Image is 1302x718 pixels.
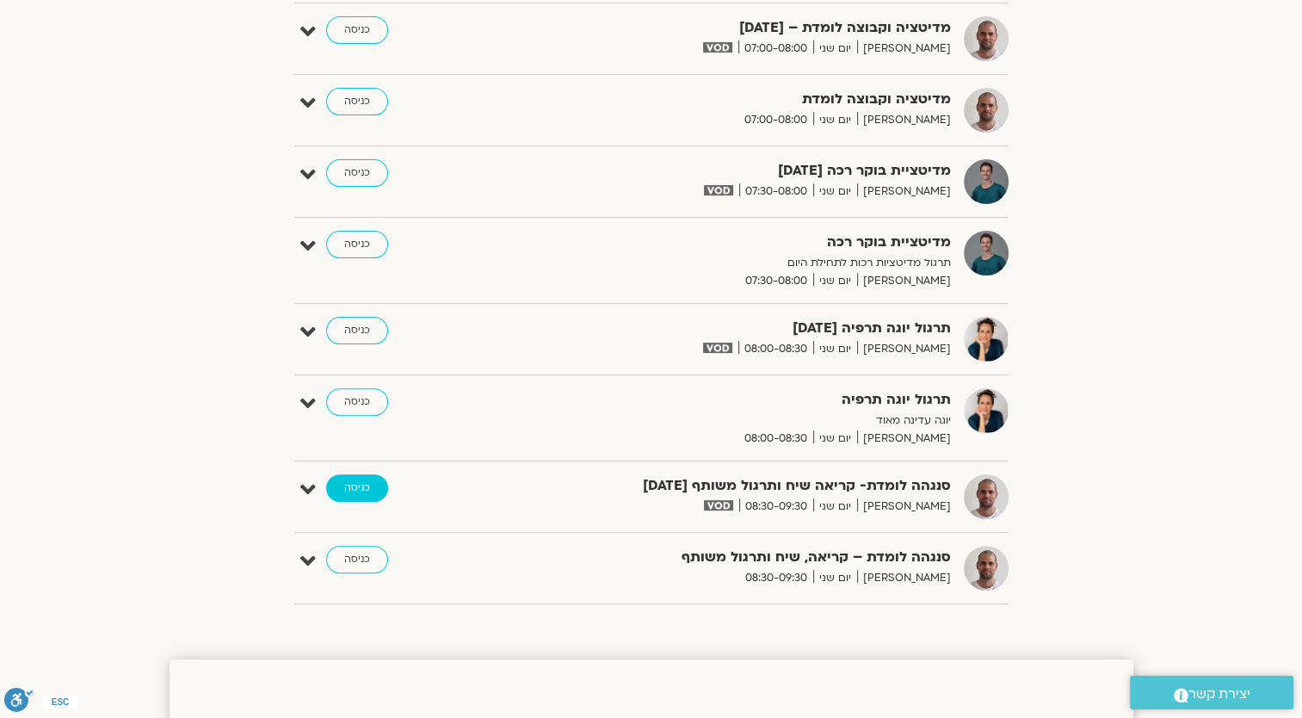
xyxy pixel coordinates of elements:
span: יום שני [813,340,857,358]
span: 07:30-08:00 [739,272,813,290]
span: יום שני [813,569,857,587]
span: 08:00-08:30 [738,340,813,358]
strong: מדיטציה וקבוצה לומדת – [DATE] [529,16,951,40]
p: תרגול מדיטציות רכות לתחילת היום [529,254,951,272]
a: כניסה [326,16,388,44]
a: כניסה [326,388,388,416]
img: vodicon [703,343,731,353]
a: יצירת קשר [1130,676,1293,709]
span: יום שני [813,40,857,58]
a: כניסה [326,546,388,573]
span: 07:00-08:00 [738,111,813,129]
a: כניסה [326,159,388,187]
span: [PERSON_NAME] [857,430,951,448]
strong: תרגול יוגה תרפיה [DATE] [529,317,951,340]
span: יום שני [813,183,857,201]
span: [PERSON_NAME] [857,40,951,58]
a: כניסה [326,88,388,115]
span: 08:00-08:30 [738,430,813,448]
span: [PERSON_NAME] [857,340,951,358]
strong: מדיטציה וקבוצה לומדת [529,88,951,111]
span: [PERSON_NAME] [857,498,951,516]
a: כניסה [326,231,388,258]
span: יום שני [813,272,857,290]
strong: מדיטציית בוקר רכה [529,231,951,254]
p: יוגה עדינה מאוד [529,412,951,430]
span: [PERSON_NAME] [857,183,951,201]
strong: סנגהה לומדת- קריאה שיח ותרגול משותף [DATE] [529,474,951,498]
strong: מדיטציית בוקר רכה [DATE] [529,159,951,183]
span: 07:30-08:00 [739,183,813,201]
span: יום שני [813,498,857,516]
strong: סנגהה לומדת – קריאה, שיח ותרגול משותף [529,546,951,569]
span: יצירת קשר [1188,683,1250,706]
span: יום שני [813,111,857,129]
a: כניסה [326,317,388,344]
span: יום שני [813,430,857,448]
span: [PERSON_NAME] [857,569,951,587]
img: vodicon [703,42,731,53]
a: כניסה [326,474,388,502]
img: vodicon [704,500,732,511]
span: [PERSON_NAME] [857,111,951,129]
span: 08:30-09:30 [739,498,813,516]
span: [PERSON_NAME] [857,272,951,290]
span: 07:00-08:00 [738,40,813,58]
span: 08:30-09:30 [739,569,813,587]
strong: תרגול יוגה תרפיה [529,388,951,412]
img: vodicon [704,185,732,195]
